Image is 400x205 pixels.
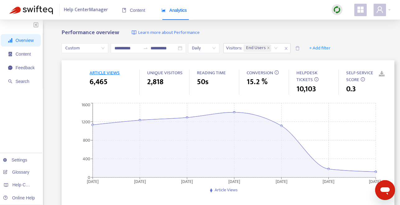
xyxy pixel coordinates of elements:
span: UNIQUE VISITORS [147,69,183,77]
tspan: 800 [83,137,90,144]
span: swap-right [143,46,148,51]
span: 10,103 [296,84,316,95]
span: user [376,6,384,13]
span: 15.2 % [247,76,267,88]
span: Content [122,8,145,13]
tspan: [DATE] [87,178,99,185]
span: close [282,45,290,52]
tspan: [DATE] [228,178,240,185]
span: signal [8,38,12,43]
span: delete [295,46,300,51]
span: Visitors : [224,43,243,53]
img: image-link [132,30,137,35]
a: Settings [3,157,27,162]
img: sync.dc5367851b00ba804db3.png [333,6,341,14]
span: End Users [244,44,271,52]
span: close [267,46,270,50]
iframe: Button to launch messaging window [375,180,395,200]
span: Search [16,79,29,84]
span: area-chart [161,8,166,12]
span: + Add filter [309,44,331,52]
span: to [143,46,148,51]
span: book [122,8,126,12]
span: CONVERSION [247,69,273,77]
tspan: [DATE] [181,178,193,185]
span: READING TIME [197,69,226,77]
span: Daily [192,43,216,53]
span: ARTICLE VIEWS [90,69,120,77]
span: End Users [246,44,266,52]
span: Content [16,52,31,57]
span: Overview [16,38,34,43]
b: Performance overview [62,28,119,37]
tspan: [DATE] [276,178,287,185]
tspan: 1600 [81,101,90,108]
tspan: [DATE] [134,178,146,185]
span: container [8,52,12,56]
span: 0.3 [346,84,356,95]
tspan: [DATE] [323,178,335,185]
span: search [8,79,12,84]
span: Help Center Manager [64,4,108,16]
span: 6,465 [90,76,108,88]
tspan: 0 [88,174,90,181]
span: SELF-SERVICE SCORE [346,69,373,84]
button: + Add filter [305,43,335,53]
span: Analytics [161,8,187,13]
a: Online Help [3,195,35,200]
span: Article Views [215,186,238,194]
tspan: [DATE] [369,178,381,185]
span: HELPDESK TICKETS [296,69,318,84]
span: 50s [197,76,208,88]
img: Swifteq [9,6,53,14]
span: Learn more about Performance [138,29,200,36]
span: 2,818 [147,76,163,88]
tspan: 1200 [81,118,90,125]
span: message [8,66,12,70]
span: Feedback [16,65,35,70]
span: Custom [65,43,105,53]
a: Learn more about Performance [132,29,200,36]
span: appstore [357,6,364,13]
span: Help Centers [12,182,38,187]
tspan: 400 [83,155,90,162]
a: Glossary [3,170,29,175]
